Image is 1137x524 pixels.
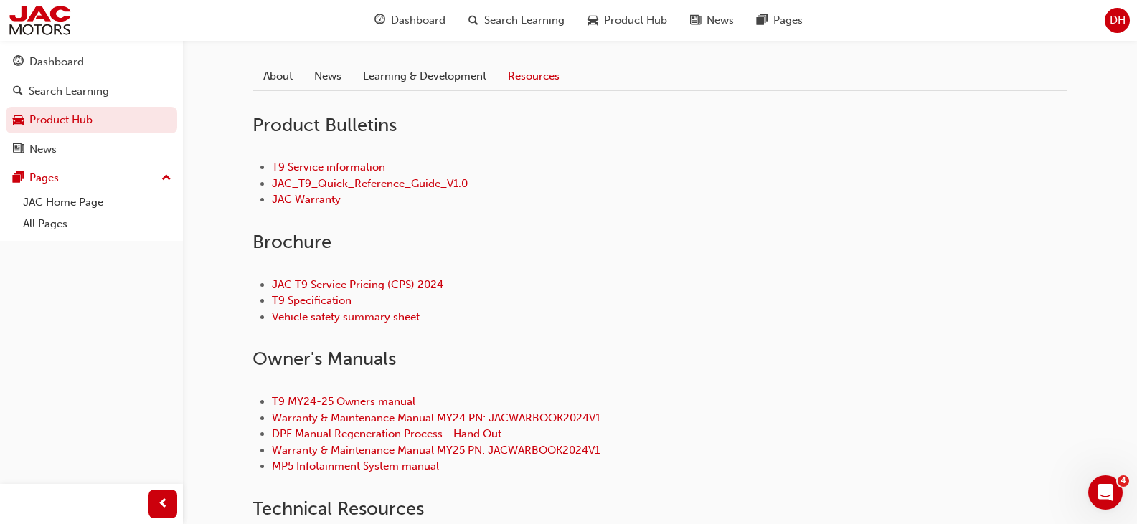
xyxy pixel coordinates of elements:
iframe: Intercom live chat [1088,475,1123,510]
span: car-icon [13,114,24,127]
a: Product Hub [6,107,177,133]
span: guage-icon [374,11,385,29]
span: DH [1110,12,1126,29]
div: Search Learning [29,83,109,100]
h2: Technical Resources [253,497,1067,520]
a: News [6,136,177,163]
h2: Brochure [253,231,1067,254]
a: Vehicle safety summary sheet [272,310,420,323]
a: T9 MY24-25 Owners manual [272,395,415,408]
a: T9 Specification [272,294,352,307]
a: News [303,62,352,90]
div: Pages [29,170,59,186]
span: Pages [773,12,803,29]
a: Dashboard [6,49,177,75]
a: car-iconProduct Hub [576,6,679,35]
span: Product Hub [604,12,667,29]
a: pages-iconPages [745,6,814,35]
h2: Owner ' s Manuals [253,348,1067,371]
button: Pages [6,165,177,191]
span: pages-icon [13,172,24,185]
div: Dashboard [29,54,84,70]
a: guage-iconDashboard [363,6,457,35]
span: news-icon [690,11,701,29]
a: Resources [497,62,570,90]
span: guage-icon [13,56,24,69]
a: JAC Home Page [17,191,177,214]
a: search-iconSearch Learning [457,6,576,35]
a: MP5 Infotainment System manual [272,459,439,472]
a: news-iconNews [679,6,745,35]
a: JAC Warranty [272,193,341,206]
a: Search Learning [6,78,177,105]
span: car-icon [588,11,598,29]
span: Dashboard [391,12,445,29]
a: Learning & Development [352,62,497,90]
a: Warranty & Maintenance Manual MY24 PN: JACWARBOOK2024V1 [272,411,600,424]
a: JAC T9 Service Pricing (CPS) 2024 [272,278,443,291]
button: DH [1105,8,1130,33]
a: All Pages [17,213,177,235]
div: News [29,141,57,158]
button: DashboardSearch LearningProduct HubNews [6,46,177,165]
span: 4 [1118,475,1129,487]
a: Warranty & Maintenance Manual MY25 PN: JACWARBOOK2024V1 [272,444,600,457]
span: search-icon [468,11,478,29]
span: news-icon [13,143,24,156]
span: Search Learning [484,12,565,29]
img: jac-portal [7,4,72,37]
span: up-icon [161,169,171,188]
h2: Product Bulletins [253,114,1067,137]
span: prev-icon [158,495,169,513]
a: JAC_T9_Quick_Reference_Guide_V1.0 [272,177,468,190]
span: pages-icon [757,11,768,29]
a: About [253,62,303,90]
a: T9 Service information [272,161,385,173]
span: search-icon [13,85,23,98]
span: News [707,12,734,29]
a: DPF Manual Regeneration Process - Hand Out [272,427,501,440]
